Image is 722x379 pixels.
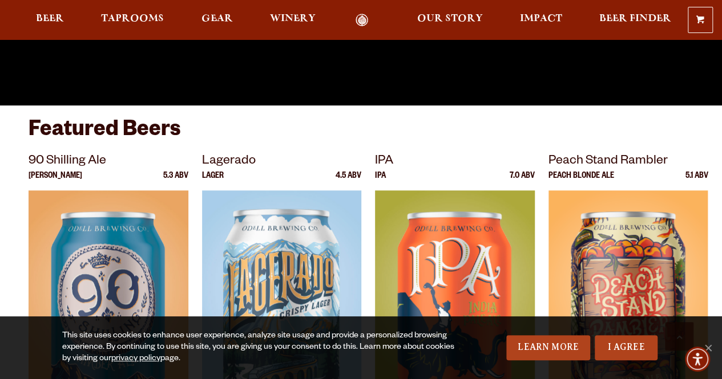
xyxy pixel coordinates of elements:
[29,117,693,152] h3: Featured Beers
[375,152,535,172] p: IPA
[62,331,461,365] div: This site uses cookies to enhance user experience, analyze site usage and provide a personalized ...
[101,14,164,23] span: Taprooms
[36,14,64,23] span: Beer
[599,14,671,23] span: Beer Finder
[685,172,708,190] p: 5.1 ABV
[510,172,535,190] p: 7.0 ABV
[201,14,233,23] span: Gear
[410,14,490,27] a: Our Story
[270,14,316,23] span: Winery
[685,347,710,372] div: Accessibility Menu
[595,335,658,360] a: I Agree
[548,152,708,172] p: Peach Stand Rambler
[520,14,562,23] span: Impact
[336,172,361,190] p: 4.5 ABV
[513,14,570,27] a: Impact
[341,14,384,27] a: Odell Home
[94,14,171,27] a: Taprooms
[263,14,323,27] a: Winery
[506,335,590,360] a: Learn More
[111,354,160,364] a: privacy policy
[202,172,224,190] p: Lager
[29,152,188,172] p: 90 Shilling Ale
[29,172,82,190] p: [PERSON_NAME]
[163,172,188,190] p: 5.3 ABV
[417,14,483,23] span: Our Story
[375,172,386,190] p: IPA
[202,152,362,172] p: Lagerado
[194,14,240,27] a: Gear
[548,172,614,190] p: Peach Blonde Ale
[592,14,679,27] a: Beer Finder
[29,14,71,27] a: Beer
